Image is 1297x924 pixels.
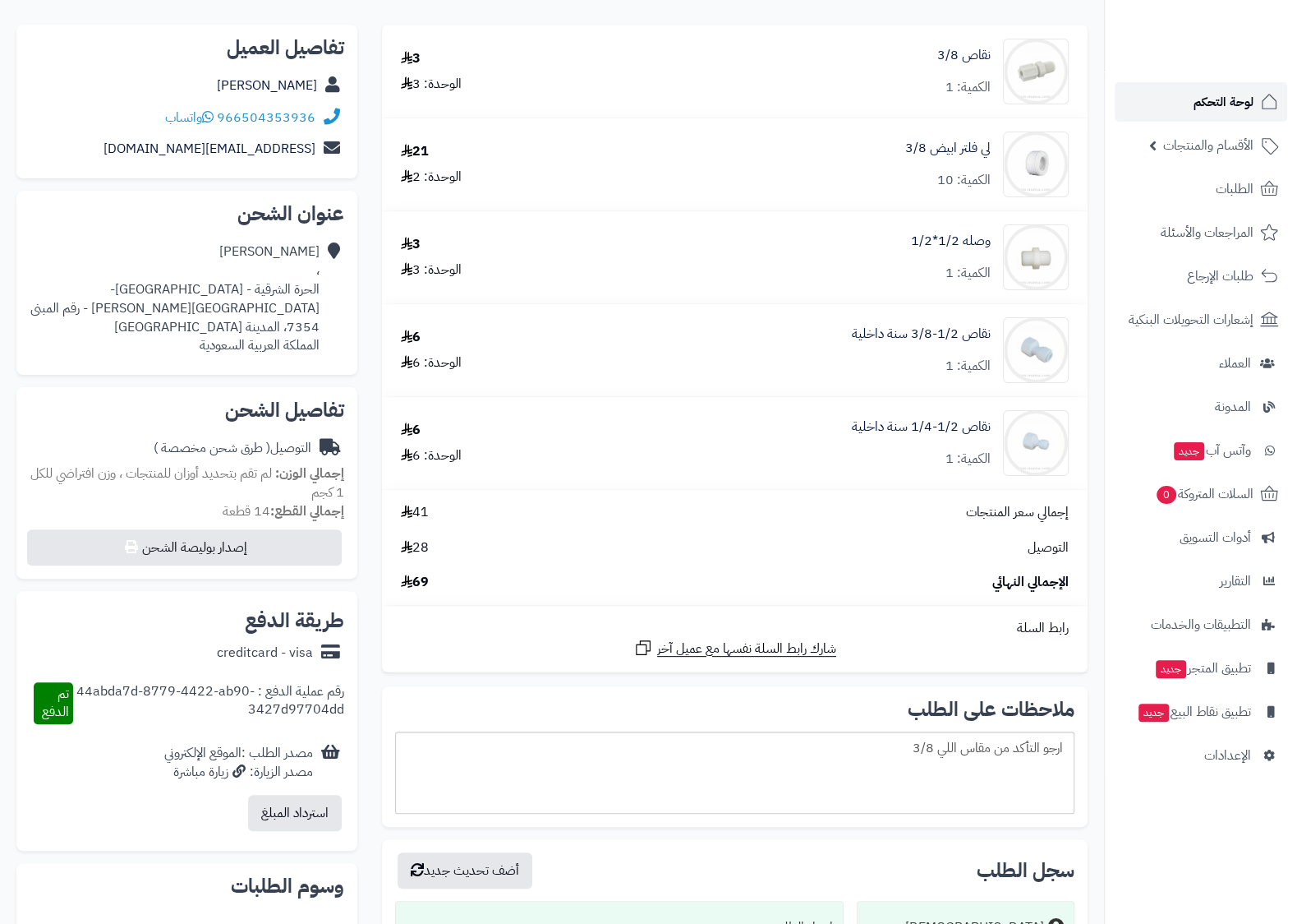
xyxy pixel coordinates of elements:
[1004,39,1068,104] img: 1009809-90x90.jpg
[401,49,421,68] div: 3
[401,142,429,161] div: 21
[389,619,1081,638] div: رابط السلة
[395,700,1074,719] h2: ملاحظات على الطلب
[966,503,1069,522] span: إجمالي سعر المنتجات
[937,46,991,65] a: نقاص 3/8
[1215,395,1251,418] span: المدونة
[223,501,344,521] small: 14 قطعة
[164,744,313,782] div: مصدر الطلب :الموقع الإلكتروني
[217,108,315,127] a: 966504353936
[1115,300,1287,340] a: إشعارات التحويلات البنكية
[1004,132,1068,197] img: 1009999-90x90.jpg
[164,763,313,782] div: مصدر الزيارة: زيارة مباشرة
[1115,736,1287,775] a: الإعدادات
[1115,169,1287,209] a: الطلبات
[1172,439,1251,462] span: وآتس آب
[945,78,991,97] div: الكمية: 1
[1194,90,1253,113] span: لوحة التحكم
[30,243,320,355] div: [PERSON_NAME] ، الحرة الشرقية - [GEOGRAPHIC_DATA]- [GEOGRAPHIC_DATA][PERSON_NAME] - رقم المبنى 73...
[401,421,421,440] div: 6
[30,400,344,420] h2: تفاصيل الشحن
[911,232,991,251] a: وصله 1/2*1/2
[1129,308,1253,331] span: إشعارات التحويلات البنكية
[1115,474,1287,514] a: السلات المتروكة0
[937,171,991,190] div: الكمية: 10
[1219,352,1251,375] span: العملاء
[905,139,991,158] a: لي فلتر ابيض 3/8
[245,611,344,631] h2: طريقة الدفع
[154,439,311,458] div: التوصيل
[401,353,462,372] div: الوحدة: 6
[1115,605,1287,644] a: التطبيقات والخدمات
[977,861,1074,880] h3: سجل الطلب
[30,464,344,502] span: لم تقم بتحديد أوزان للمنتجات ، وزن افتراضي للكل 1 كجم
[398,852,532,889] button: أضف تحديث جديد
[1115,256,1287,296] a: طلبات الإرجاع
[401,446,462,465] div: الوحدة: 6
[401,503,429,522] span: 41
[852,325,991,344] a: نقاص 1/2-3/8 سنة داخلية
[103,139,315,159] a: [EMAIL_ADDRESS][DOMAIN_NAME]
[1151,613,1251,636] span: التطبيقات والخدمات
[217,644,313,663] div: creditcard - visa
[30,204,344,224] h2: عنوان الشحن
[1115,213,1287,252] a: المراجعات والأسئلة
[1174,442,1204,460] span: جديد
[1220,570,1251,593] span: التقارير
[1115,387,1287,427] a: المدونة
[154,438,270,458] span: ( طرق شحن مخصصة )
[945,450,991,469] div: الكمية: 1
[395,732,1074,814] div: ارجو التأكد من مقاس اللي 3/8
[1115,431,1287,470] a: وآتس آبجديد
[1156,660,1186,678] span: جديد
[1163,134,1253,157] span: الأقسام والمنتجات
[401,235,421,254] div: 3
[945,264,991,283] div: الكمية: 1
[1155,483,1253,506] span: السلات المتروكة
[1161,221,1253,244] span: المراجعات والأسئلة
[165,108,214,127] a: واتساب
[30,38,344,58] h2: تفاصيل العميل
[1216,178,1253,201] span: الطلبات
[42,684,69,723] span: تم الدفع
[401,75,462,94] div: الوحدة: 3
[401,573,429,592] span: 69
[1115,692,1287,732] a: تطبيق نقاط البيعجديد
[1115,82,1287,122] a: لوحة التحكم
[1157,486,1176,504] span: 0
[1138,704,1169,722] span: جديد
[633,638,836,658] a: شارك رابط السلة نفسها مع عميل آخر
[1115,649,1287,688] a: تطبيق المتجرجديد
[401,168,462,187] div: الوحدة: 2
[1004,410,1068,476] img: 1675092753-web%203469-90x90.jpg
[27,529,342,566] button: إصدار بوليصة الشحن
[1185,46,1281,81] img: logo-2.png
[73,682,344,725] div: رقم عملية الدفع : 44abda7d-8779-4422-ab90-3427d97704dd
[1115,561,1287,601] a: التقارير
[1137,700,1251,723] span: تطبيق نقاط البيع
[852,418,991,437] a: نقاص 1/2-1/4 سنة داخلية
[1115,344,1287,383] a: العملاء
[657,640,836,658] span: شارك رابط السلة نفسها مع عميل آخر
[1180,526,1251,549] span: أدوات التسويق
[401,261,462,280] div: الوحدة: 3
[217,76,317,95] a: [PERSON_NAME]
[945,357,991,376] div: الكمية: 1
[1115,518,1287,557] a: أدوات التسويق
[248,795,342,831] button: استرداد المبلغ
[1187,265,1253,288] span: طلبات الإرجاع
[1004,224,1068,290] img: 1658043164-11009850-90x90.jpg
[275,464,344,483] strong: إجمالي الوزن:
[401,538,429,557] span: 28
[992,573,1069,592] span: الإجمالي النهائي
[1154,657,1251,680] span: تطبيق المتجر
[30,876,344,896] h2: وسوم الطلبات
[1204,744,1251,767] span: الإعدادات
[401,328,421,347] div: 6
[1004,317,1068,383] img: 1675092585-web%203451-90x90.jpg
[270,501,344,521] strong: إجمالي القطع:
[1028,538,1069,557] span: التوصيل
